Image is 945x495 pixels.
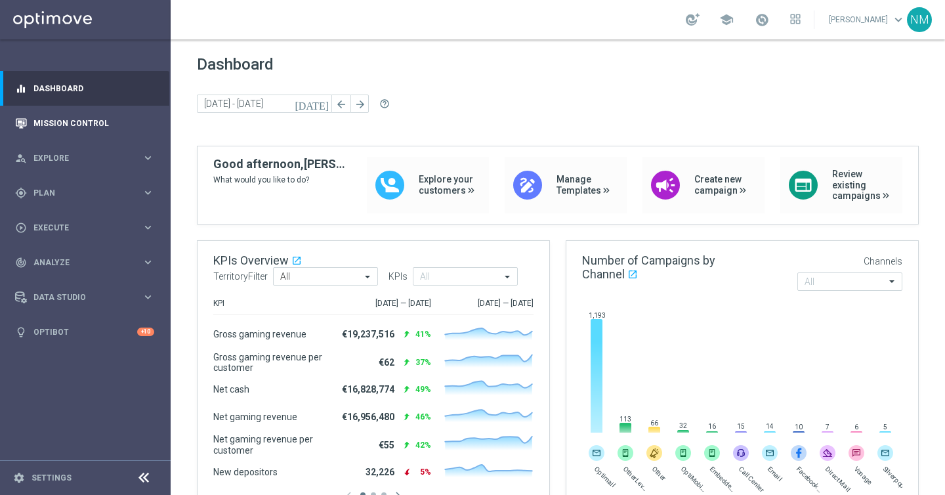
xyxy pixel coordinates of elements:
i: keyboard_arrow_right [142,291,154,303]
i: equalizer [15,83,27,95]
a: Mission Control [33,106,154,140]
i: keyboard_arrow_right [142,186,154,199]
a: Dashboard [33,71,154,106]
span: Analyze [33,259,142,267]
span: Data Studio [33,293,142,301]
i: play_circle_outline [15,222,27,234]
div: Analyze [15,257,142,269]
div: NM [907,7,932,32]
span: school [719,12,734,27]
button: equalizer Dashboard [14,83,155,94]
i: gps_fixed [15,187,27,199]
div: Dashboard [15,71,154,106]
a: Settings [31,474,72,482]
button: person_search Explore keyboard_arrow_right [14,153,155,163]
div: Optibot [15,314,154,349]
div: Data Studio [15,291,142,303]
div: +10 [137,328,154,336]
button: play_circle_outline Execute keyboard_arrow_right [14,223,155,233]
div: Execute [15,222,142,234]
a: [PERSON_NAME]keyboard_arrow_down [828,10,907,30]
button: Data Studio keyboard_arrow_right [14,292,155,303]
span: Execute [33,224,142,232]
i: person_search [15,152,27,164]
i: keyboard_arrow_right [142,256,154,269]
span: Plan [33,189,142,197]
div: Mission Control [15,106,154,140]
a: Optibot [33,314,137,349]
span: keyboard_arrow_down [891,12,906,27]
span: Explore [33,154,142,162]
div: Explore [15,152,142,164]
button: lightbulb Optibot +10 [14,327,155,337]
button: track_changes Analyze keyboard_arrow_right [14,257,155,268]
i: lightbulb [15,326,27,338]
i: keyboard_arrow_right [142,221,154,234]
button: gps_fixed Plan keyboard_arrow_right [14,188,155,198]
div: Plan [15,187,142,199]
button: Mission Control [14,118,155,129]
i: keyboard_arrow_right [142,152,154,164]
i: track_changes [15,257,27,269]
i: settings [13,472,25,484]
